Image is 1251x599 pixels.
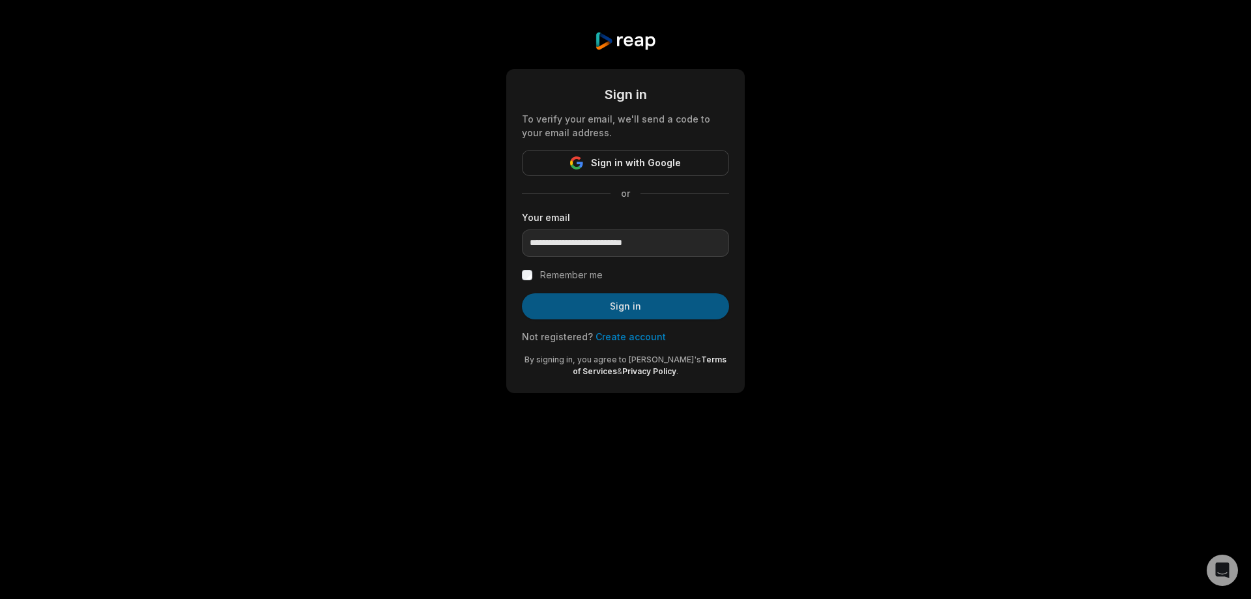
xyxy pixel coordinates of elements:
label: Remember me [540,267,603,283]
span: By signing in, you agree to [PERSON_NAME]'s [525,355,701,364]
a: Create account [596,331,666,342]
div: To verify your email, we'll send a code to your email address. [522,112,729,139]
span: Sign in with Google [591,155,681,171]
div: Sign in [522,85,729,104]
img: reap [594,31,656,51]
span: or [611,186,640,200]
div: Open Intercom Messenger [1207,555,1238,586]
span: Not registered? [522,331,593,342]
a: Terms of Services [573,355,726,376]
a: Privacy Policy [622,366,676,376]
span: & [617,366,622,376]
span: . [676,366,678,376]
button: Sign in [522,293,729,319]
button: Sign in with Google [522,150,729,176]
label: Your email [522,211,729,224]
